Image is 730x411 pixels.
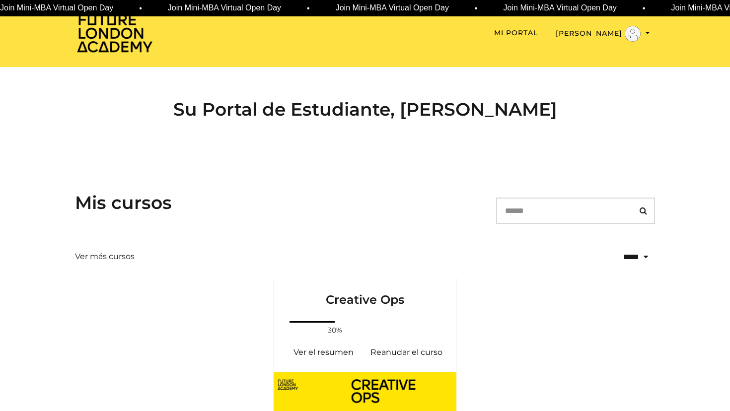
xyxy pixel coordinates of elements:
a: Creative Ops: Ver el resumen [282,341,365,364]
a: Creative Ops [274,276,456,319]
span: 30% [323,325,347,336]
span: • [642,2,645,14]
h3: Creative Ops [286,276,444,307]
h3: Mis cursos [75,192,172,213]
a: Creative Ops: Reanudar el curso [365,341,448,364]
select: status [597,245,655,269]
span: • [474,2,477,14]
h2: Su Portal de Estudiante, [PERSON_NAME] [75,99,655,120]
span: • [306,2,309,14]
button: Menú alternativo [556,26,650,42]
a: Ver más cursos [75,251,135,263]
img: Home Page [75,13,154,53]
span: • [138,2,141,14]
a: Mi Portal [494,28,538,38]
